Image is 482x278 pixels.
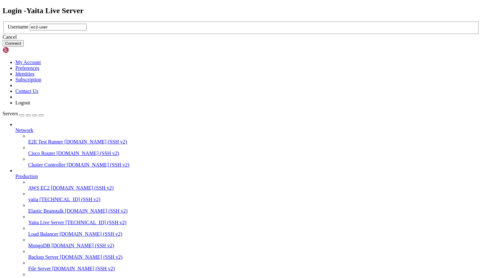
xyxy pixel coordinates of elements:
[28,260,479,272] li: File Server [DOMAIN_NAME] (SSH v2)
[28,214,479,225] li: Yaita Live Server [TECHNICAL_ID] (SSH v2)
[39,197,100,202] span: [TECHNICAL_ID] (SSH v2)
[3,6,479,15] h2: Login - Yaita Live Server
[3,68,398,73] x-row: _/ _/
[28,243,50,248] span: MongoDB
[51,185,114,191] span: [DOMAIN_NAME] (SSH v2)
[64,139,127,144] span: [DOMAIN_NAME] (SSH v2)
[8,24,29,29] label: Username
[28,139,479,145] a: E2E Test Runner [DOMAIN_NAME] (SSH v2)
[28,191,479,202] li: yaita [TECHNICAL_ID] (SSH v2)
[28,220,479,225] a: Yaita Live Server [TECHNICAL_ID] (SSH v2)
[28,197,479,202] a: yaita [TECHNICAL_ID] (SSH v2)
[3,46,398,52] x-row: ~~ \#/ ___ [URL][DOMAIN_NAME]
[28,254,479,260] a: Backup Server [DOMAIN_NAME] (SSH v2)
[28,197,38,202] span: yaita
[56,151,119,156] span: [DOMAIN_NAME] (SSH v2)
[3,40,24,47] button: Connect
[51,243,114,248] span: [DOMAIN_NAME] (SSH v2)
[28,243,479,249] a: MongoDB [DOMAIN_NAME] (SSH v2)
[28,133,479,145] li: E2E Test Runner [DOMAIN_NAME] (SSH v2)
[3,84,398,90] x-row: [ec2-user@ip-172-31-17-33 ~]$
[3,52,398,57] x-row: ~~ V~' '->
[84,84,86,90] div: (30, 15)
[28,139,63,144] span: E2E Test Runner
[15,60,41,65] a: My Account
[15,77,41,82] a: Subscription
[15,100,30,105] a: Logout
[3,13,398,19] x-row: Version 2023.9.20250929:
[28,225,479,237] li: Load Balancer [DOMAIN_NAME] (SSH v2)
[28,156,479,168] li: Cluster Controller [DOMAIN_NAME] (SSH v2)
[3,24,398,30] x-row: , #_
[28,266,479,272] a: File Server [DOMAIN_NAME] (SSH v2)
[28,185,50,191] span: AWS EC2
[3,30,398,35] x-row: ~\_ ####_ Amazon Linux 2023
[3,111,18,116] span: Servers
[3,8,398,13] x-row: A newer release of "Amazon Linux" is available.
[15,174,38,179] span: Production
[67,162,129,168] span: [DOMAIN_NAME] (SSH v2)
[28,162,65,168] span: Cluster Controller
[28,179,479,191] li: AWS EC2 [DOMAIN_NAME] (SSH v2)
[3,57,398,62] x-row: ~~~ /
[65,220,126,225] span: [TECHNICAL_ID] (SSH v2)
[3,62,398,68] x-row: ~~._. _/
[28,254,59,260] span: Backup Server
[15,122,479,168] li: Network
[3,47,39,53] img: Shellngn
[28,185,479,191] a: AWS EC2 [DOMAIN_NAME] (SSH v2)
[28,208,479,214] a: Elastic Beanstalk [DOMAIN_NAME] (SSH v2)
[28,237,479,249] li: MongoDB [DOMAIN_NAME] (SSH v2)
[3,35,398,41] x-row: ~~ \_#####\
[60,231,122,237] span: [DOMAIN_NAME] (SSH v2)
[15,88,38,94] a: Contact Us
[28,231,58,237] span: Load Balancer
[3,34,479,40] div: Cancel
[3,79,398,84] x-row: Last login: [DATE] from [TECHNICAL_ID]
[3,19,398,24] x-row: Run "/usr/bin/dnf check-release-update" for full release and version update info
[28,151,479,156] a: Cisco Router [DOMAIN_NAME] (SSH v2)
[65,208,128,214] span: [DOMAIN_NAME] (SSH v2)
[28,220,64,225] span: Yaita Live Server
[3,73,398,79] x-row: _/m/'
[60,254,123,260] span: [DOMAIN_NAME] (SSH v2)
[28,202,479,214] li: Elastic Beanstalk [DOMAIN_NAME] (SSH v2)
[28,145,479,156] li: Cisco Router [DOMAIN_NAME] (SSH v2)
[15,174,479,179] a: Production
[28,231,479,237] a: Load Balancer [DOMAIN_NAME] (SSH v2)
[28,162,479,168] a: Cluster Controller [DOMAIN_NAME] (SSH v2)
[28,208,64,214] span: Elastic Beanstalk
[15,65,39,71] a: Preferences
[15,71,35,77] a: Identities
[3,111,44,116] a: Servers
[28,249,479,260] li: Backup Server [DOMAIN_NAME] (SSH v2)
[3,41,398,46] x-row: ~~ \###|
[15,127,479,133] a: Network
[52,266,115,271] span: [DOMAIN_NAME] (SSH v2)
[28,151,55,156] span: Cisco Router
[28,266,51,271] span: File Server
[15,127,33,133] span: Network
